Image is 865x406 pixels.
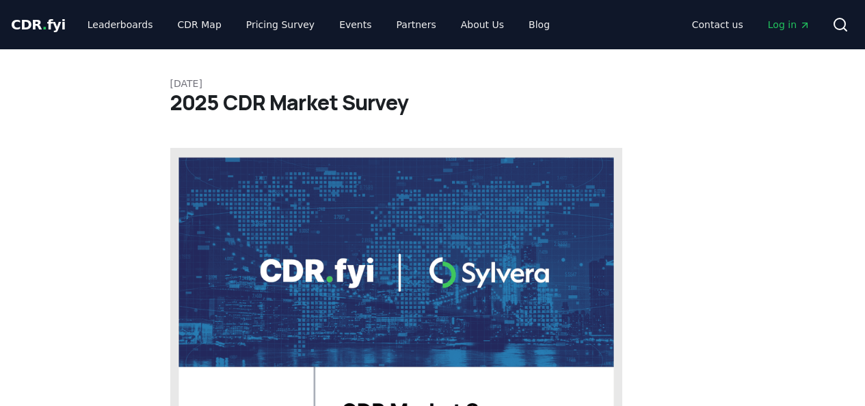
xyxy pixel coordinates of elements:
h1: 2025 CDR Market Survey [170,90,695,115]
a: CDR.fyi [11,15,66,34]
a: Leaderboards [77,12,164,37]
a: CDR Map [167,12,232,37]
a: Events [328,12,382,37]
a: Log in [757,12,821,37]
span: CDR fyi [11,16,66,33]
span: . [42,16,47,33]
a: Pricing Survey [235,12,325,37]
p: [DATE] [170,77,695,90]
a: About Us [450,12,515,37]
nav: Main [681,12,821,37]
a: Partners [386,12,447,37]
nav: Main [77,12,561,37]
span: Log in [768,18,810,31]
a: Contact us [681,12,754,37]
a: Blog [518,12,561,37]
